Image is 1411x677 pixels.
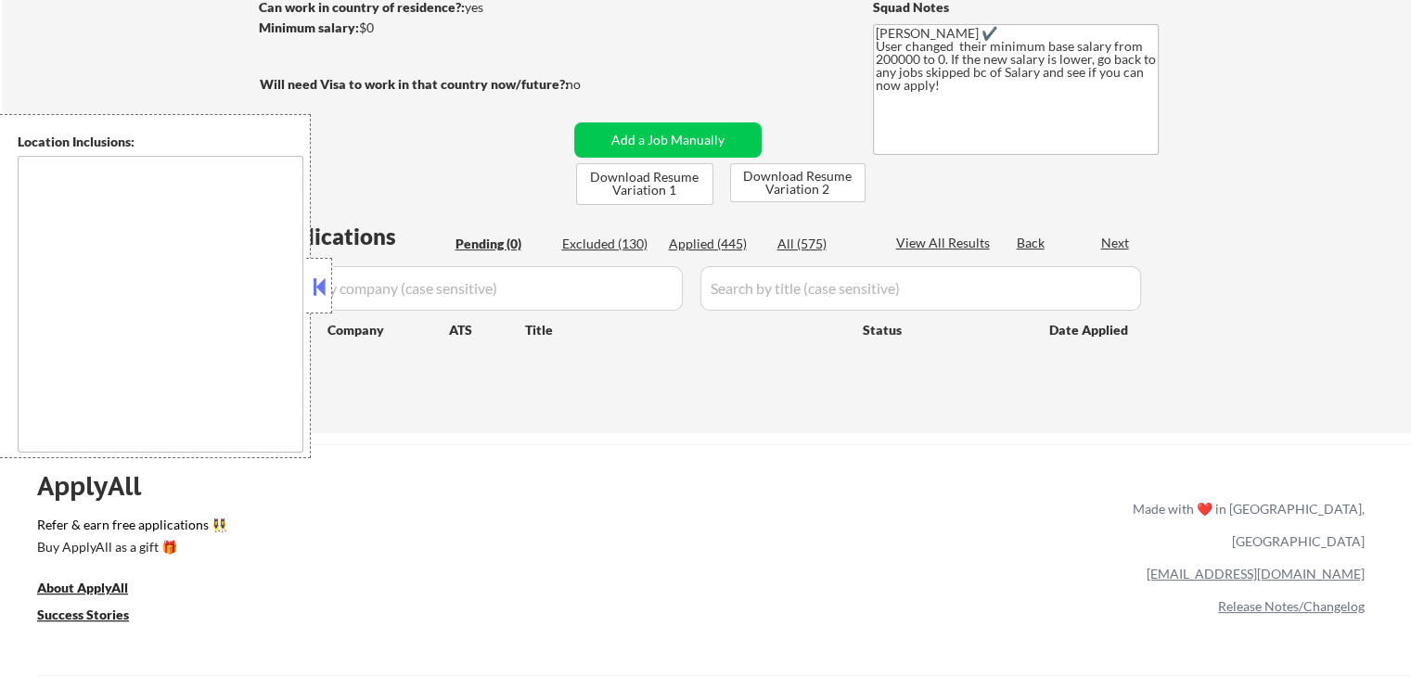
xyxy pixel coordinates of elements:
div: ATS [449,321,525,339]
div: Status [863,313,1022,346]
button: Download Resume Variation 2 [730,163,866,202]
div: Excluded (130) [562,235,655,253]
input: Search by company (case sensitive) [265,266,683,311]
button: Download Resume Variation 1 [576,163,713,205]
a: Success Stories [37,606,154,629]
div: Made with ❤️ in [GEOGRAPHIC_DATA], [GEOGRAPHIC_DATA] [1125,492,1365,557]
strong: Minimum salary: [259,19,359,35]
div: All (575) [777,235,870,253]
div: Back [1017,234,1046,252]
u: Success Stories [37,607,129,622]
div: Date Applied [1049,321,1131,339]
div: $0 [259,19,568,37]
div: ApplyAll [37,470,162,502]
u: About ApplyAll [37,580,128,595]
div: Buy ApplyAll as a gift 🎁 [37,541,223,554]
div: Location Inclusions: [18,133,303,151]
strong: Will need Visa to work in that country now/future?: [260,76,569,92]
input: Search by title (case sensitive) [700,266,1141,311]
button: Add a Job Manually [574,122,762,158]
a: [EMAIL_ADDRESS][DOMAIN_NAME] [1147,566,1365,581]
a: About ApplyAll [37,579,154,602]
div: Applications [265,225,449,248]
div: Next [1101,234,1131,252]
div: View All Results [896,234,995,252]
div: Applied (445) [669,235,762,253]
a: Buy ApplyAll as a gift 🎁 [37,538,223,561]
a: Refer & earn free applications 👯‍♀️ [37,518,745,538]
div: no [566,75,619,94]
div: Pending (0) [455,235,548,253]
div: Title [525,321,845,339]
div: Company [327,321,449,339]
a: Release Notes/Changelog [1218,598,1365,614]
